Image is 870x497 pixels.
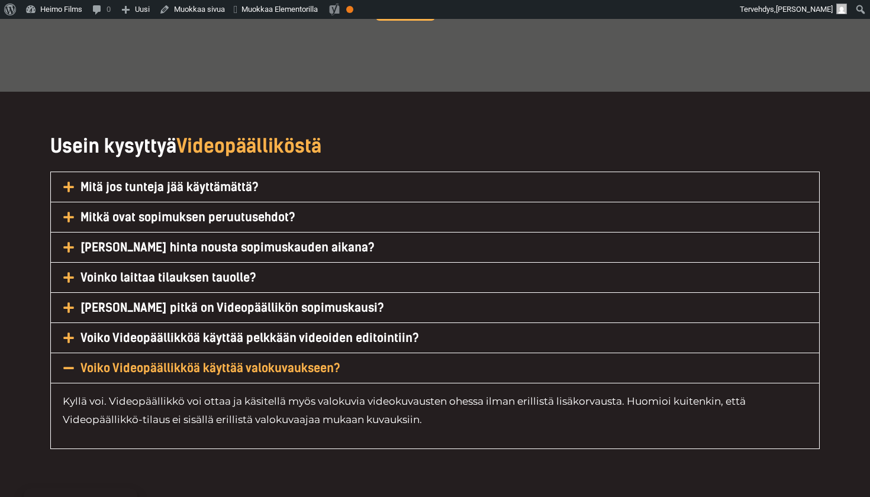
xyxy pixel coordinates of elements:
[51,383,819,448] div: Voiko Videopäällikköä käyttää valokuvaukseen?
[80,361,340,375] a: Voiko Videopäällikköä käyttää valokuvaukseen?
[346,6,353,13] div: OK
[80,270,256,285] a: Voinko laittaa tilauksen tauolle?
[51,202,819,232] h5: Mitkä ovat sopimuksen peruutusehdot?
[63,392,807,430] p: Kyllä voi. Videopäällikkö voi ottaa ja käsitellä myös valokuvia videokuvausten ohessa ilman erill...
[51,353,819,383] h5: Voiko Videopäällikköä käyttää valokuvaukseen?
[176,135,321,157] span: Videopäälliköstä
[776,5,833,14] span: [PERSON_NAME]
[51,293,819,322] h5: [PERSON_NAME] pitkä on Videopäällikön sopimuskausi?
[80,180,259,194] a: Mitä jos tunteja jää käyttämättä?
[51,263,819,292] h5: Voinko laittaa tilauksen tauolle?
[51,172,819,202] h5: Mitä jos tunteja jää käyttämättä?
[80,240,375,254] a: [PERSON_NAME] hinta nousta sopimuskauden aikana?
[80,331,419,345] a: Voiko Videopäällikköä käyttää pelkkään videoiden editointiin?
[51,233,819,262] h5: [PERSON_NAME] hinta nousta sopimuskauden aikana?
[51,323,819,353] h5: Voiko Videopäällikköä käyttää pelkkään videoiden editointiin?
[80,210,295,224] a: Mitkä ovat sopimuksen peruutusehdot?
[241,5,318,14] span: Muokkaa Elementorilla
[50,133,820,160] h3: Usein kysyttyä
[80,301,384,315] a: [PERSON_NAME] pitkä on Videopäällikön sopimuskausi?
